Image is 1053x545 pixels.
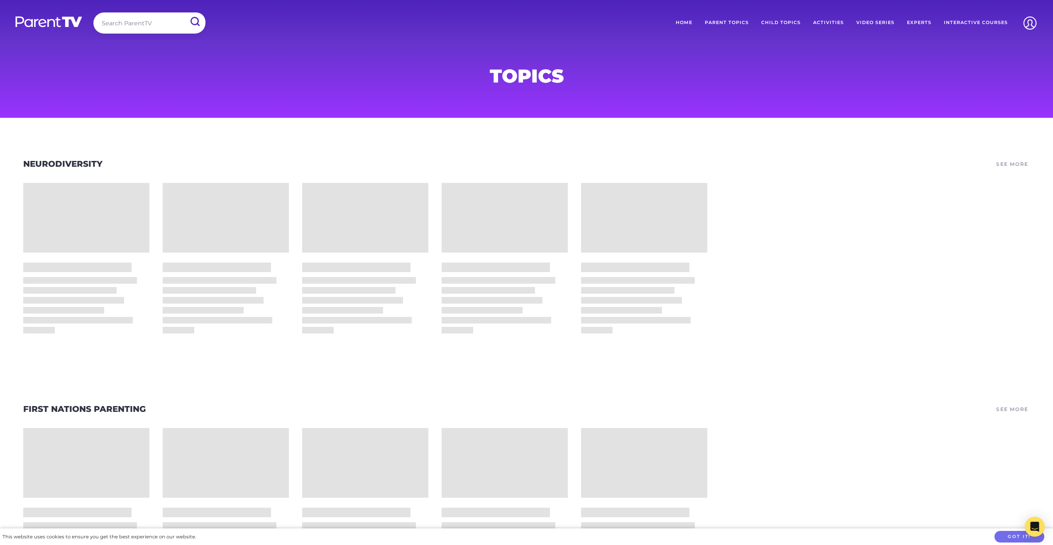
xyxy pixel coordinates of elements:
[1019,12,1041,34] img: Account
[669,12,699,33] a: Home
[327,68,727,84] h1: Topics
[938,12,1014,33] a: Interactive Courses
[1025,517,1045,537] div: Open Intercom Messenger
[901,12,938,33] a: Experts
[995,158,1030,170] a: See More
[807,12,850,33] a: Activities
[699,12,755,33] a: Parent Topics
[23,159,103,169] a: Neurodiversity
[184,12,205,31] input: Submit
[755,12,807,33] a: Child Topics
[93,12,205,34] input: Search ParentTV
[850,12,901,33] a: Video Series
[23,404,146,414] a: First Nations Parenting
[15,16,83,28] img: parenttv-logo-white.4c85aaf.svg
[994,531,1044,543] button: Got it!
[995,403,1030,415] a: See More
[2,533,196,541] div: This website uses cookies to ensure you get the best experience on our website.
